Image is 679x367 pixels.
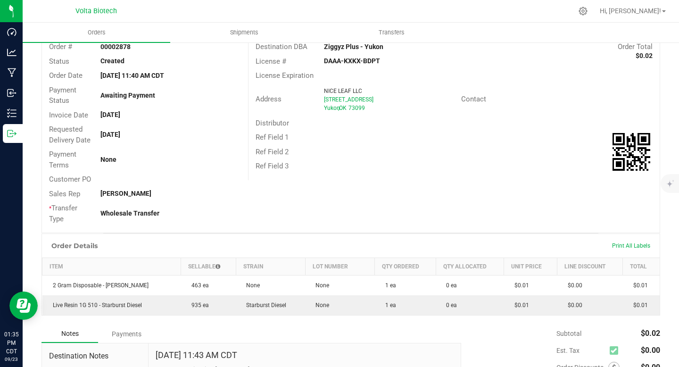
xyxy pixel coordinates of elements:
[49,190,80,198] span: Sales Rep
[4,356,18,363] p: 09/23
[641,346,660,355] span: $0.00
[42,258,181,275] th: Item
[256,57,286,66] span: License #
[100,131,120,138] strong: [DATE]
[49,175,91,183] span: Customer PO
[563,302,582,309] span: $0.00
[256,95,282,103] span: Address
[51,242,98,250] h1: Order Details
[7,48,17,57] inline-svg: Analytics
[381,302,396,309] span: 1 ea
[48,302,142,309] span: Live Resin 1G 510 - Starburst Diesel
[324,105,340,111] span: Yukon
[556,330,581,337] span: Subtotal
[305,258,374,275] th: Lot Number
[9,292,38,320] iframe: Resource center
[563,282,582,289] span: $0.00
[324,57,380,65] strong: DAAA-KXKX-BDPT
[366,28,417,37] span: Transfers
[612,242,650,249] span: Print All Labels
[348,105,365,111] span: 73099
[4,330,18,356] p: 01:35 PM CDT
[641,329,660,338] span: $0.02
[75,28,118,37] span: Orders
[375,258,436,275] th: Qty Ordered
[629,282,648,289] span: $0.01
[100,111,120,118] strong: [DATE]
[324,88,362,94] span: NICE LEAF LLC
[339,105,347,111] span: OK
[636,52,653,59] strong: $0.02
[156,350,237,360] h4: [DATE] 11:43 AM CDT
[610,344,622,357] span: Calculate excise tax
[217,28,271,37] span: Shipments
[557,258,623,275] th: Line Discount
[556,347,606,354] span: Est. Tax
[256,148,289,156] span: Ref Field 2
[48,282,149,289] span: 2 Gram Disposable - [PERSON_NAME]
[241,302,286,309] span: Starburst Diesel
[510,282,529,289] span: $0.01
[381,282,396,289] span: 1 ea
[98,325,155,342] div: Payments
[311,282,329,289] span: None
[436,258,504,275] th: Qty Allocated
[618,42,653,51] span: Order Total
[7,129,17,138] inline-svg: Outbound
[100,190,151,197] strong: [PERSON_NAME]
[623,258,660,275] th: Total
[256,119,289,127] span: Distributor
[49,350,141,362] span: Destination Notes
[256,42,307,51] span: Destination DBA
[510,302,529,309] span: $0.01
[338,105,339,111] span: ,
[100,156,116,163] strong: None
[100,72,164,79] strong: [DATE] 11:40 AM CDT
[187,282,209,289] span: 463 ea
[49,111,88,119] span: Invoice Date
[629,302,648,309] span: $0.01
[311,302,329,309] span: None
[461,95,486,103] span: Contact
[236,258,305,275] th: Strain
[49,125,91,144] span: Requested Delivery Date
[318,23,465,42] a: Transfers
[7,108,17,118] inline-svg: Inventory
[7,27,17,37] inline-svg: Dashboard
[75,7,117,15] span: Volta Biotech
[49,71,83,80] span: Order Date
[49,150,76,169] span: Payment Terms
[256,71,314,80] span: License Expiration
[49,86,76,105] span: Payment Status
[7,68,17,77] inline-svg: Manufacturing
[613,133,650,171] img: Scan me!
[49,42,72,51] span: Order #
[324,96,373,103] span: [STREET_ADDRESS]
[441,302,457,309] span: 0 ea
[324,43,383,50] strong: Ziggyz Plus - Yukon
[100,43,131,50] strong: 00002878
[577,7,589,16] div: Manage settings
[241,282,260,289] span: None
[187,302,209,309] span: 935 ea
[613,133,650,171] qrcode: 00002878
[100,57,124,65] strong: Created
[256,162,289,170] span: Ref Field 3
[7,88,17,98] inline-svg: Inbound
[49,204,77,223] span: Transfer Type
[170,23,318,42] a: Shipments
[41,325,98,343] div: Notes
[504,258,557,275] th: Unit Price
[441,282,457,289] span: 0 ea
[181,258,236,275] th: Sellable
[256,133,289,142] span: Ref Field 1
[600,7,661,15] span: Hi, [PERSON_NAME]!
[100,209,159,217] strong: Wholesale Transfer
[100,92,155,99] strong: Awaiting Payment
[23,23,170,42] a: Orders
[49,57,69,66] span: Status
